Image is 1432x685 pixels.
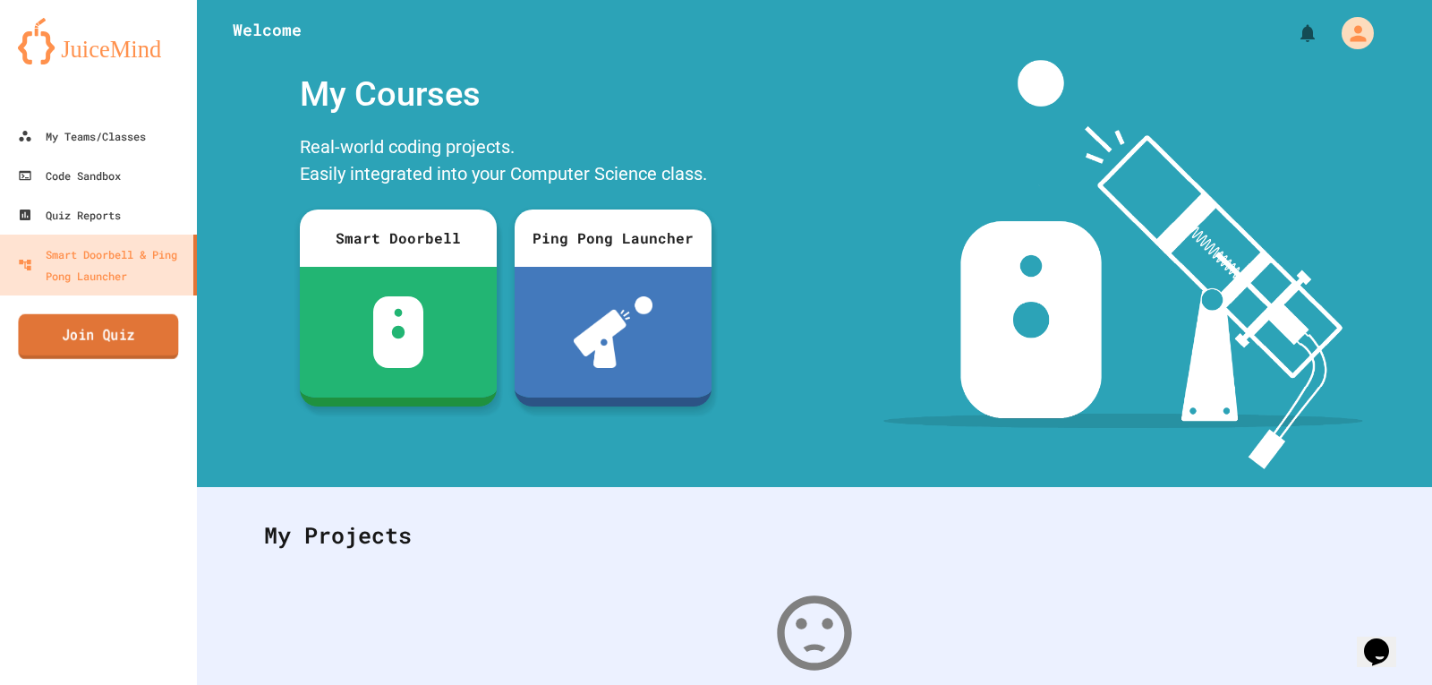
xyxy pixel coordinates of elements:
[1323,13,1378,54] div: My Account
[883,60,1363,469] img: banner-image-my-projects.png
[18,18,179,64] img: logo-orange.svg
[291,129,720,196] div: Real-world coding projects. Easily integrated into your Computer Science class.
[1357,613,1414,667] iframe: chat widget
[18,125,146,147] div: My Teams/Classes
[300,210,497,267] div: Smart Doorbell
[291,60,720,129] div: My Courses
[18,244,186,287] div: Smart Doorbell & Ping Pong Launcher
[515,210,712,267] div: Ping Pong Launcher
[574,296,653,368] img: ppl-with-ball.png
[18,314,178,359] a: Join Quiz
[18,165,121,186] div: Code Sandbox
[373,296,424,368] img: sdb-white.svg
[1264,18,1323,48] div: My Notifications
[246,501,1383,570] div: My Projects
[18,204,121,226] div: Quiz Reports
